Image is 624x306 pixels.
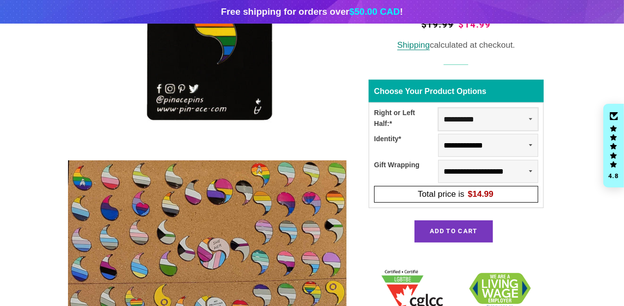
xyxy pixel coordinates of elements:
div: Right or Left Half: [374,108,438,131]
span: $14.99 [458,19,491,30]
select: Gift Wrapping [438,160,538,183]
div: calculated at checkout. [369,39,544,52]
div: Click to open Judge.me floating reviews tab [603,104,624,187]
select: Right or Left Half: [438,108,538,131]
div: Total price is$14.99 [378,188,535,201]
div: Choose Your Product Options [369,80,544,102]
button: Add to Cart [415,220,492,242]
span: $50.00 CAD [349,6,400,17]
span: $ [468,189,493,199]
div: 4.8 [608,173,620,179]
span: 14.99 [473,189,494,199]
div: Gift Wrapping [374,160,438,183]
span: Add to Cart [430,227,477,235]
a: Shipping [397,40,430,50]
select: Identity [438,134,538,157]
div: Identity [374,134,438,157]
div: Free shipping for orders over ! [221,5,403,19]
span: $19.99 [421,19,454,30]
